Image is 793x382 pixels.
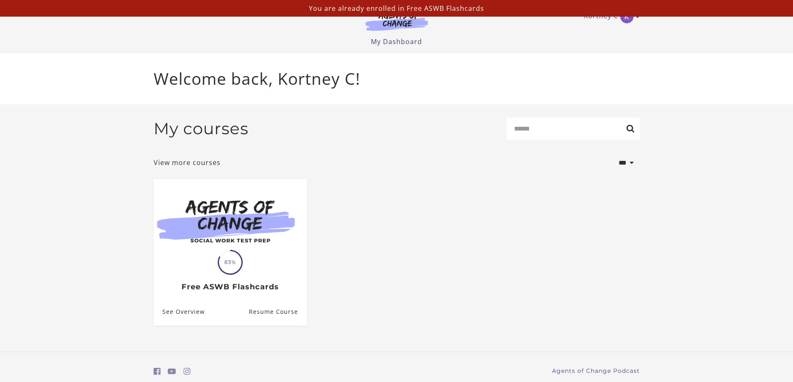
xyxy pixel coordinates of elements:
p: Welcome back, Kortney C! [154,67,640,91]
i: https://www.facebook.com/groups/aswbtestprep (Open in a new window) [154,367,161,375]
a: Free ASWB Flashcards: Resume Course [249,298,306,325]
i: https://www.instagram.com/agentsofchangeprep/ (Open in a new window) [184,367,191,375]
a: View more courses [154,158,221,168]
a: Toggle menu [584,10,636,23]
i: https://www.youtube.com/c/AgentsofChangeTestPrepbyMeaganMitchell (Open in a new window) [168,367,176,375]
img: Agents of Change Logo [357,12,437,31]
h2: My courses [154,119,249,138]
a: https://www.instagram.com/agentsofchangeprep/ (Open in a new window) [184,365,191,377]
p: You are already enrolled in Free ASWB Flashcards [3,3,790,13]
a: https://www.youtube.com/c/AgentsofChangeTestPrepbyMeaganMitchell (Open in a new window) [168,365,176,377]
a: Free ASWB Flashcards: See Overview [154,298,205,325]
a: My Dashboard [371,37,422,46]
a: https://www.facebook.com/groups/aswbtestprep (Open in a new window) [154,365,161,377]
a: Agents of Change Podcast [552,367,640,375]
h3: Free ASWB Flashcards [162,282,298,292]
span: 83% [219,251,241,274]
